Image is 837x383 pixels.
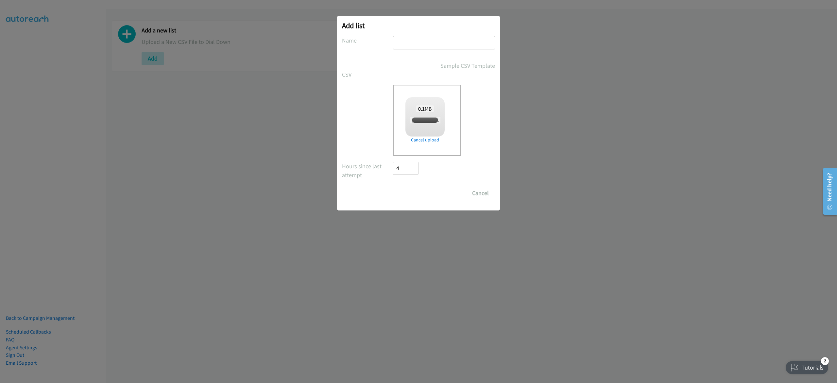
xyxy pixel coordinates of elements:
[818,165,837,217] iframe: Resource Center
[418,105,425,112] strong: 0.1
[342,70,393,79] label: CSV
[466,187,495,200] button: Cancel
[342,162,393,179] label: Hours since last attempt
[342,36,393,45] label: Name
[405,137,445,143] a: Cancel upload
[342,21,495,30] h2: Add list
[440,61,495,70] a: Sample CSV Template
[416,105,434,112] span: MB
[782,355,832,378] iframe: Checklist
[410,117,561,123] span: [PERSON_NAME] + Omnissa FY26Q1 Modern Management ASEAN Secondary TAL.csv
